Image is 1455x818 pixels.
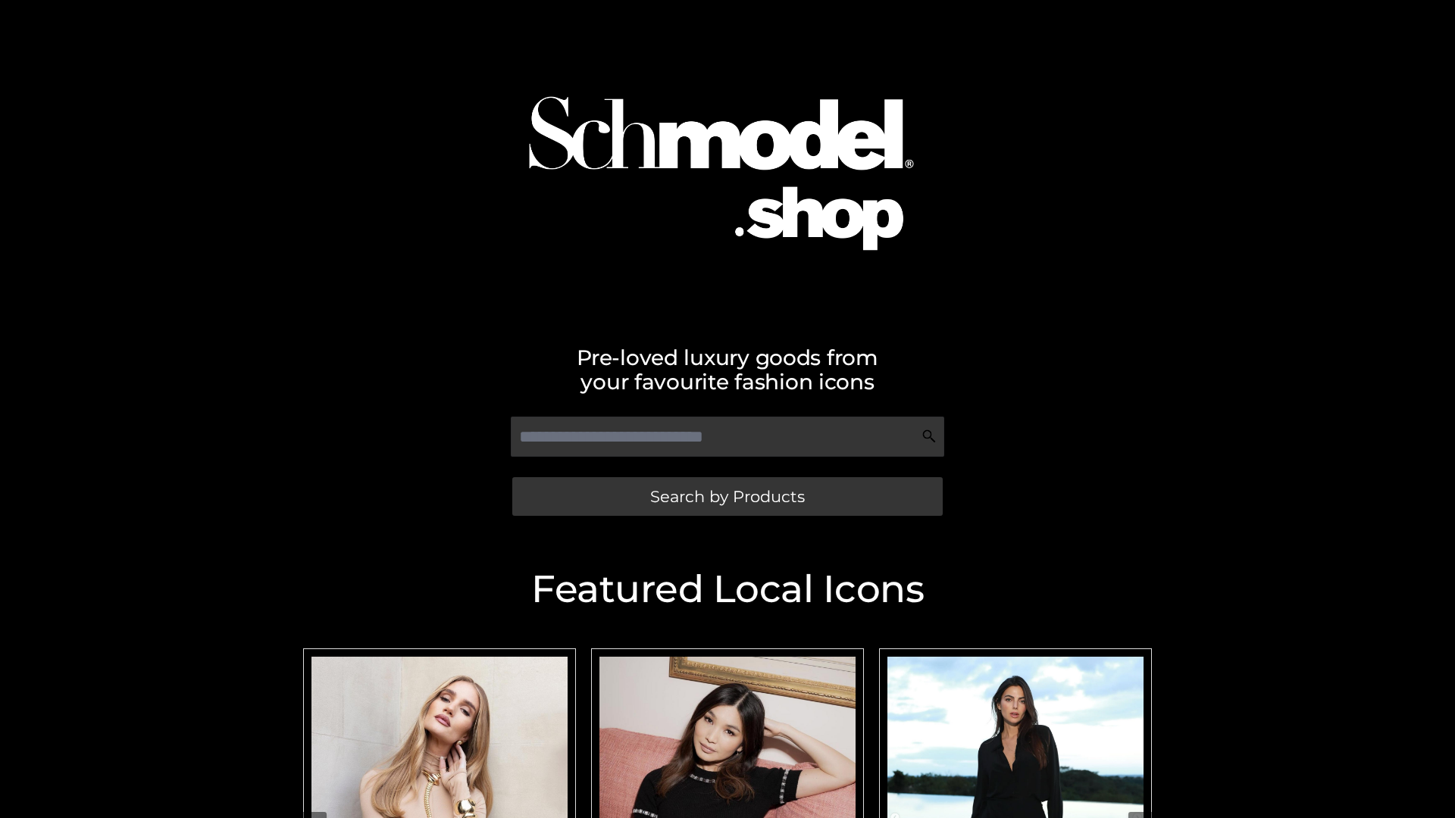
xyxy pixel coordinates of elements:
img: Search Icon [921,429,937,444]
h2: Pre-loved luxury goods from your favourite fashion icons [296,345,1159,394]
span: Search by Products [650,489,805,504]
a: Search by Products [512,477,943,516]
h2: Featured Local Icons​ [296,570,1159,608]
